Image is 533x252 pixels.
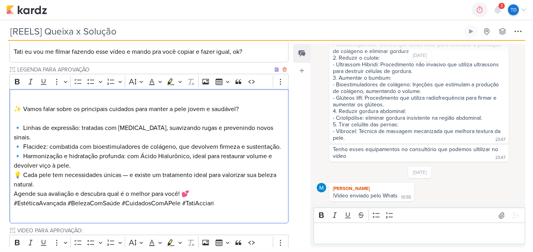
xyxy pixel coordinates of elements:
[333,108,505,121] div: 4. Reduzir gordura abdominal: - Criolipólise: eliminar gordura insistente na região abdominal.
[333,121,502,141] div: 5. Tirar celulite das pernas: - Vibrocel: Técnica de massagem mecanizada que melhora textura da p...
[14,47,285,57] p: Tati eu vou me filmar fazendo esse vídeo e mando pra você copiar e fazer igual, ok?
[508,4,519,15] div: Thais de carvalho
[9,41,288,62] div: Editor editing area: main
[401,194,411,201] div: 10:55
[511,6,517,13] p: Td
[9,235,288,250] div: Editor toolbar
[500,3,503,9] span: 3
[333,192,398,199] div: |Vídeo enviado pelo Whats
[468,28,474,35] div: Ligar relógio
[331,184,413,192] div: [PERSON_NAME]
[14,199,285,217] p: #EstéticaAvançada #BelezaComSaúde #CuidadosComAPele #TatiAcciari
[16,226,288,235] input: Texto sem título
[333,146,500,159] div: Tenho esses equipamentos no consultório que podemos ultilizar no vídeo
[9,89,288,224] div: Editor editing area: main
[314,223,525,244] div: Editor editing area: main
[14,104,285,114] p: ✨ Vamos falar sobre os principais cuidados para manter a pele jovem e saudável?
[495,155,506,161] div: 23:47
[14,170,285,189] p: 💡 Cada pele tem necessidades únicas — e existe um tratamento ideal para valorizar sua beleza natu...
[495,137,506,143] div: 23:47
[14,189,285,199] p: Agende sua avaliação e descubra qual é o melhor para você! 💕
[8,24,462,38] input: Kard Sem Título
[317,183,326,192] img: MARIANA MIRANDA
[314,208,525,223] div: Editor toolbar
[14,123,285,170] p: 🔹 Linhas de expressão: tratadas com [MEDICAL_DATA], suavizando rugas e prevenindo novos sinais. 🔹...
[9,74,288,89] div: Editor toolbar
[6,5,47,15] img: kardz.app
[333,55,505,108] div: 2. Reduzir o culote: - Ultrassom Hibridi: Procedimento não invasivo que utiliza ultrassons para d...
[16,66,273,74] input: Texto sem título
